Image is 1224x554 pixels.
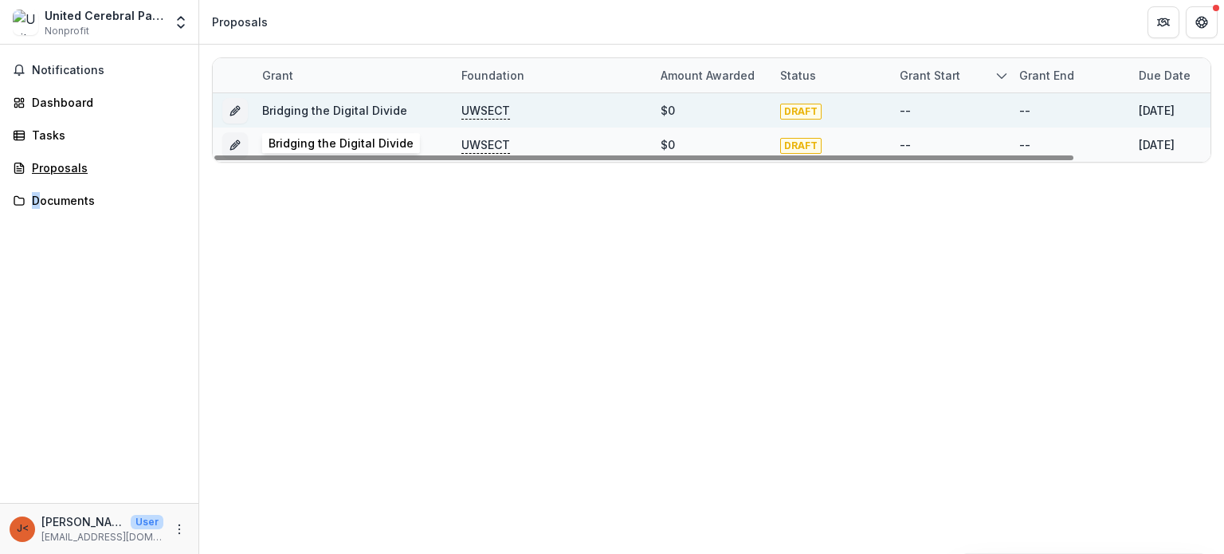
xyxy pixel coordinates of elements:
div: Grant start [890,58,1010,92]
div: $0 [661,136,675,153]
div: Tasks [32,127,179,143]
div: Dashboard [32,94,179,111]
span: DRAFT [780,104,822,120]
button: Grant af7e7555-90db-4def-85fe-3000f005f064 [222,98,248,124]
div: Grant end [1010,58,1129,92]
div: Amount awarded [651,67,764,84]
button: Notifications [6,57,192,83]
div: [DATE] [1139,102,1175,119]
div: Grant [253,58,452,92]
p: UWSECT [461,136,510,154]
div: Grant end [1010,67,1084,84]
p: User [131,515,163,529]
div: Foundation [452,58,651,92]
div: [DATE] [1139,136,1175,153]
button: More [170,520,189,539]
span: Notifications [32,64,186,77]
div: -- [1019,102,1030,119]
p: [EMAIL_ADDRESS][DOMAIN_NAME] [41,530,163,544]
div: -- [900,136,911,153]
div: Amount awarded [651,58,771,92]
div: United Cerebral Palsy Association of Eastern [US_STATE] Inc. [45,7,163,24]
img: United Cerebral Palsy Association of Eastern Connecticut Inc. [13,10,38,35]
p: [PERSON_NAME] <[EMAIL_ADDRESS][DOMAIN_NAME]> <[EMAIL_ADDRESS][DOMAIN_NAME]> [41,513,124,530]
span: Nonprofit [45,24,89,38]
div: Due Date [1129,67,1200,84]
div: Proposals [212,14,268,30]
div: Grant start [890,67,970,84]
div: Status [771,67,826,84]
button: Get Help [1186,6,1218,38]
div: -- [1019,136,1030,153]
div: Grant [253,67,303,84]
a: Documents [6,187,192,214]
a: Tasks [6,122,192,148]
div: -- [900,102,911,119]
a: Bridging the Digital Divide [262,104,407,117]
div: Foundation [452,67,534,84]
a: Inclusion & Advocacy [262,138,382,151]
button: Partners [1147,6,1179,38]
a: Dashboard [6,89,192,116]
div: Proposals [32,159,179,176]
div: Status [771,58,890,92]
button: Open entity switcher [170,6,192,38]
svg: sorted descending [995,69,1008,82]
nav: breadcrumb [206,10,274,33]
div: Documents [32,192,179,209]
span: DRAFT [780,138,822,154]
p: UWSECT [461,102,510,120]
button: Grant e3b9741c-068c-4f79-9b60-163c8e6310ca [222,132,248,158]
div: $0 [661,102,675,119]
div: Joanna Marrero <grants@ucpect.org> <grants@ucpect.org> [17,524,29,534]
a: Proposals [6,155,192,181]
